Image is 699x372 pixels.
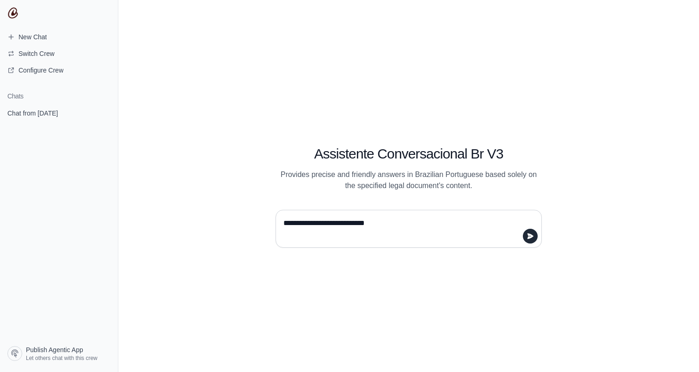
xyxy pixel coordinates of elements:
[18,49,55,58] span: Switch Crew
[4,30,114,44] a: New Chat
[26,345,83,354] span: Publish Agentic App
[276,169,542,191] p: Provides precise and friendly answers in Brazilian Portuguese based solely on the specified legal...
[26,354,98,362] span: Let others chat with this crew
[4,46,114,61] button: Switch Crew
[653,328,699,372] div: Widget de chat
[7,109,58,118] span: Chat from [DATE]
[4,104,114,122] a: Chat from [DATE]
[4,342,114,365] a: Publish Agentic App Let others chat with this crew
[7,7,18,18] img: CrewAI Logo
[18,32,47,42] span: New Chat
[653,328,699,372] iframe: Chat Widget
[276,146,542,162] h1: Assistente Conversacional Br V3
[4,63,114,78] a: Configure Crew
[18,66,63,75] span: Configure Crew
